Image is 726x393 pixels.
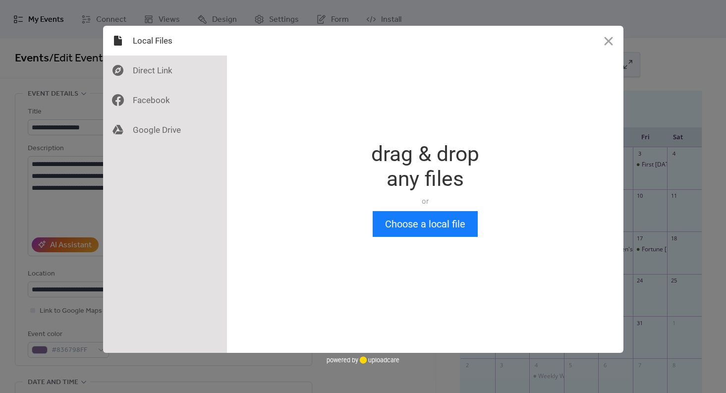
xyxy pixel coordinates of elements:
a: uploadcare [358,356,399,364]
div: Facebook [103,85,227,115]
button: Choose a local file [373,211,478,237]
div: powered by [327,353,399,368]
div: Google Drive [103,115,227,145]
div: Local Files [103,26,227,56]
div: drag & drop any files [371,142,479,191]
div: or [371,196,479,206]
div: Direct Link [103,56,227,85]
button: Close [594,26,623,56]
